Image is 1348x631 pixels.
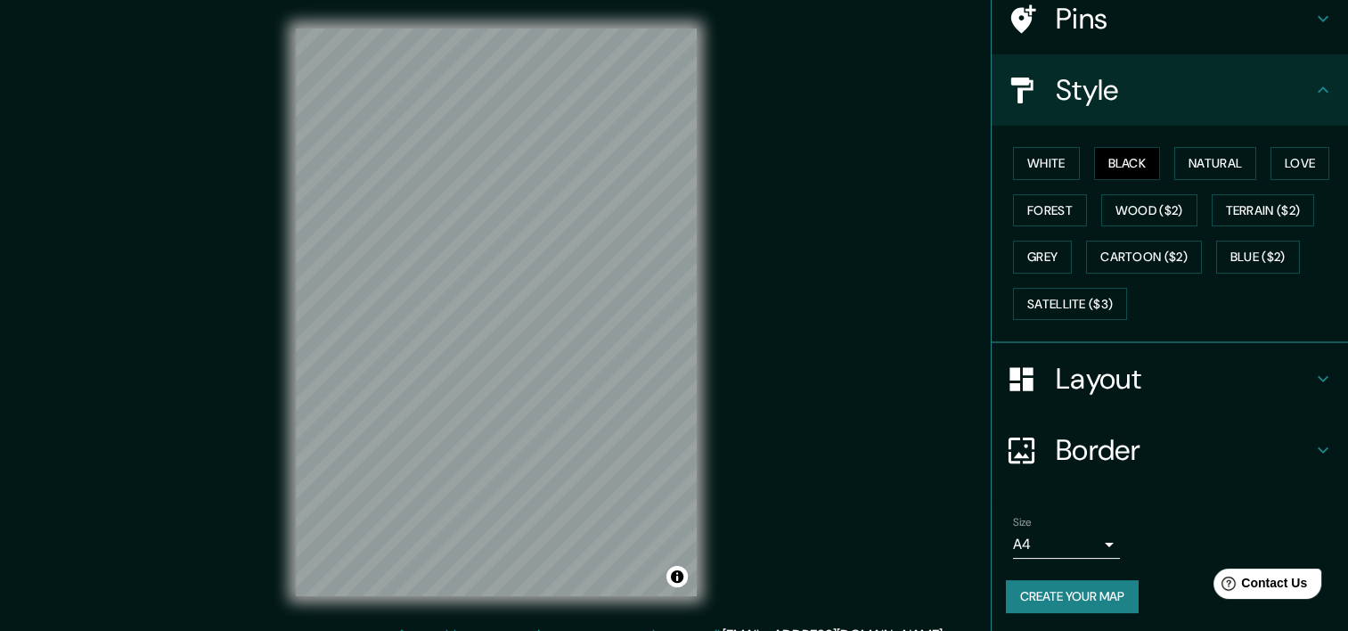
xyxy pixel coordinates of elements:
button: Natural [1174,147,1256,180]
div: A4 [1013,530,1120,559]
h4: Layout [1056,361,1312,397]
canvas: Map [296,29,697,596]
div: Border [992,414,1348,486]
label: Size [1013,515,1032,530]
div: Layout [992,343,1348,414]
button: Satellite ($3) [1013,288,1127,321]
button: Forest [1013,194,1087,227]
button: Terrain ($2) [1212,194,1315,227]
h4: Border [1056,432,1312,468]
button: Blue ($2) [1216,241,1300,274]
h4: Style [1056,72,1312,108]
iframe: Help widget launcher [1189,561,1328,611]
button: White [1013,147,1080,180]
h4: Pins [1056,1,1312,37]
button: Black [1094,147,1161,180]
button: Cartoon ($2) [1086,241,1202,274]
button: Grey [1013,241,1072,274]
button: Create your map [1006,580,1139,613]
button: Toggle attribution [666,566,688,587]
div: Style [992,54,1348,126]
button: Wood ($2) [1101,194,1197,227]
button: Love [1270,147,1329,180]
